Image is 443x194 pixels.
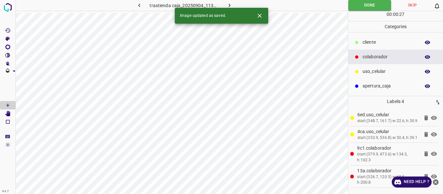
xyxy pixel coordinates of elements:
[363,53,417,60] p: colaborador
[350,96,441,107] p: Labels 4
[357,111,419,118] p: 6ed.uso_celular
[254,10,266,22] button: Close
[357,152,419,163] div: start:(379.9, 473.6) w:134.3, h:102.3
[357,128,419,135] p: 4ca.uso_celular
[363,83,417,89] p: apertura_caja
[363,68,417,75] p: uso_celular
[432,177,440,188] button: close-help
[387,11,404,21] div: : :
[357,135,419,141] div: start:(353.9, 536.8) w:50.4, h:39.1
[2,2,14,13] img: logo
[399,11,404,18] p: 27
[387,11,392,18] p: 00
[357,118,419,124] div: start:(348.7, 161.7) w:22.6, h:30.9
[393,11,398,18] p: 00
[392,177,432,188] a: Need Help ?
[363,39,417,46] p: cliente
[357,167,419,174] p: 13a.colaborador
[150,2,219,11] h6: trastienda caja_20250904_113223_522222.jpg
[180,13,226,19] span: Image updated as saved.
[357,174,419,186] div: start:(326.7, 120.5) w:68.5, h:200.8
[1,189,10,194] div: 4.3.7
[357,145,419,152] p: 9c1.colaborador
